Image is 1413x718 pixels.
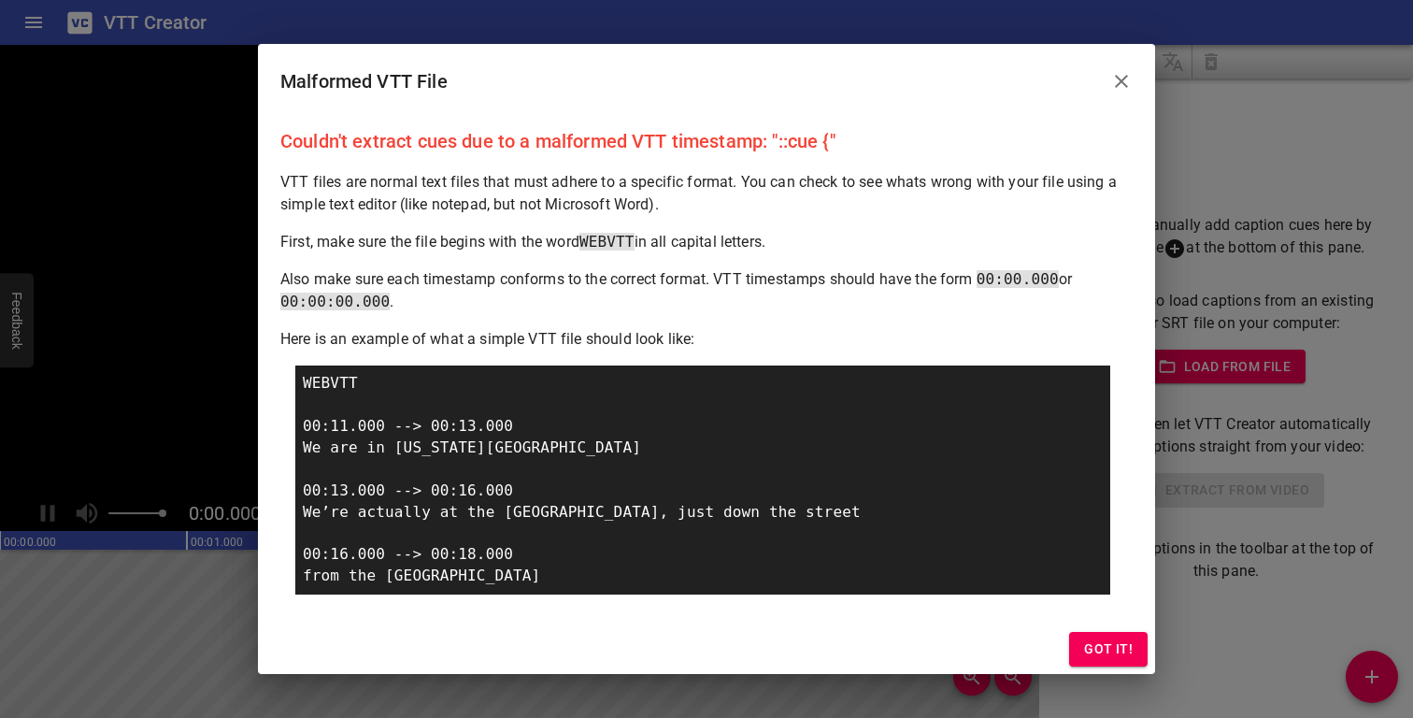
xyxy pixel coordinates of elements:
div: WEBVTT 00:11.000 --> 00:13.000 We are in [US_STATE][GEOGRAPHIC_DATA] 00:13.000 --> 00:16.000 We’r... [295,366,1110,595]
p: Couldn't extract cues due to a malformed VTT timestamp: "::cue {" [280,126,1133,156]
button: Got it! [1069,632,1148,667]
p: Here is an example of what a simple VTT file should look like: [280,328,1133,351]
span: Got it! [1084,638,1133,661]
span: 00:00.000 [977,270,1059,288]
button: Close [1099,59,1144,104]
p: Also make sure each timestamp conforms to the correct format. VTT timestamps should have the form... [280,268,1133,313]
h6: Malformed VTT File [280,66,448,96]
span: 00:00:00.000 [280,293,390,310]
span: WEBVTT [579,233,635,251]
p: VTT files are normal text files that must adhere to a specific format. You can check to see whats... [280,171,1133,216]
p: First, make sure the file begins with the word in all capital letters. [280,231,1133,253]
